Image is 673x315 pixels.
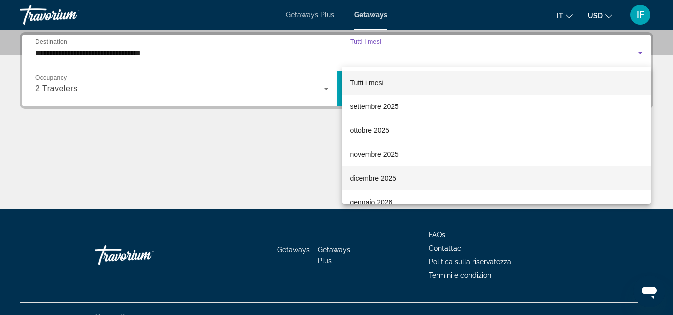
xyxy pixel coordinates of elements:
[350,148,399,160] span: novembre 2025
[633,275,665,307] iframe: Pulsante per aprire la finestra di messaggistica
[350,101,399,112] span: settembre 2025
[350,196,393,208] span: gennaio 2026
[350,79,384,87] span: Tutti i mesi
[350,124,390,136] span: ottobre 2025
[350,172,397,184] span: dicembre 2025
